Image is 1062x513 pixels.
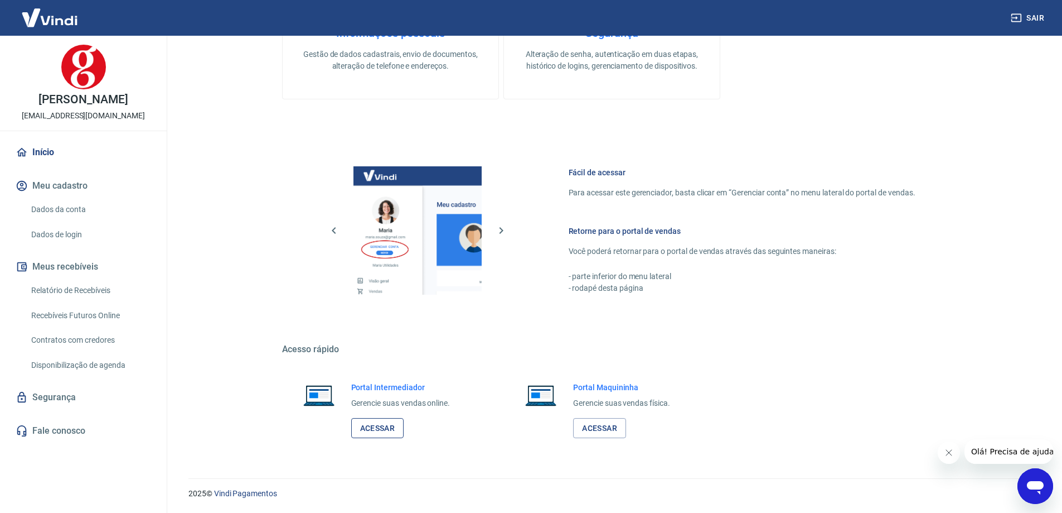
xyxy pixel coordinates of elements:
[61,45,106,89] img: 0cb86be8-0c26-4280-bc1e-4e6805e1f8fc.jpeg
[1017,468,1053,504] iframe: Botão para abrir a janela de mensagens
[27,304,153,327] a: Recebíveis Futuros Online
[282,344,942,355] h5: Acesso rápido
[351,382,450,393] h6: Portal Intermediador
[295,382,342,409] img: Imagem de um notebook aberto
[517,382,564,409] img: Imagem de um notebook aberto
[27,198,153,221] a: Dados da conta
[27,354,153,377] a: Disponibilização de agenda
[353,166,482,295] img: Imagem da dashboard mostrando o botão de gerenciar conta na sidebar no lado esquerdo
[13,255,153,279] button: Meus recebíveis
[964,439,1053,464] iframe: Mensagem da empresa
[188,488,1035,500] p: 2025 ©
[27,279,153,302] a: Relatório de Recebíveis
[569,246,915,257] p: Você poderá retornar para o portal de vendas através das seguintes maneiras:
[938,442,960,464] iframe: Fechar mensagem
[27,329,153,352] a: Contratos com credores
[522,49,702,72] p: Alteração de senha, autenticação em duas etapas, histórico de logins, gerenciamento de dispositivos.
[573,418,626,439] a: Acessar
[569,282,915,294] p: - rodapé desta página
[351,418,404,439] a: Acessar
[13,419,153,443] a: Fale conosco
[569,271,915,282] p: - parte inferior do menu lateral
[300,49,481,72] p: Gestão de dados cadastrais, envio de documentos, alteração de telefone e endereços.
[27,223,153,246] a: Dados de login
[351,397,450,409] p: Gerencie suas vendas online.
[13,174,153,198] button: Meu cadastro
[13,1,86,35] img: Vindi
[13,140,153,165] a: Início
[573,382,670,393] h6: Portal Maquininha
[7,8,94,17] span: Olá! Precisa de ajuda?
[569,167,915,178] h6: Fácil de acessar
[569,187,915,199] p: Para acessar este gerenciador, basta clicar em “Gerenciar conta” no menu lateral do portal de ven...
[569,226,915,237] h6: Retorne para o portal de vendas
[22,110,145,122] p: [EMAIL_ADDRESS][DOMAIN_NAME]
[13,385,153,410] a: Segurança
[214,489,277,498] a: Vindi Pagamentos
[38,94,128,106] p: [PERSON_NAME]
[1008,8,1049,28] button: Sair
[573,397,670,409] p: Gerencie suas vendas física.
